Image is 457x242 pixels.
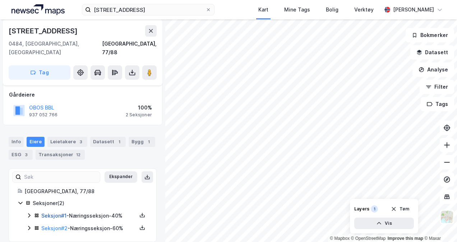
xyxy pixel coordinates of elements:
[421,208,457,242] iframe: Chat Widget
[354,218,414,229] button: Vis
[9,150,33,160] div: ESG
[24,187,148,196] div: [GEOGRAPHIC_DATA], 77/88
[41,224,137,233] div: - Næringsseksjon - 60%
[420,80,454,94] button: Filter
[9,65,70,80] button: Tag
[33,199,148,208] div: Seksjoner ( 2 )
[371,205,378,213] div: 1
[330,236,350,241] a: Mapbox
[23,151,30,158] div: 3
[105,171,137,183] button: Ekspander
[354,206,369,212] div: Layers
[129,137,155,147] div: Bygg
[29,112,57,118] div: 937 052 766
[75,151,82,158] div: 12
[421,97,454,111] button: Tags
[9,25,79,37] div: [STREET_ADDRESS]
[9,39,102,57] div: 0484, [GEOGRAPHIC_DATA], [GEOGRAPHIC_DATA]
[351,236,386,241] a: OpenStreetMap
[27,137,45,147] div: Eiere
[386,203,414,215] button: Tøm
[284,5,310,14] div: Mine Tags
[9,90,156,99] div: Gårdeiere
[326,5,338,14] div: Bolig
[41,213,66,219] a: Seksjon#1
[412,62,454,77] button: Analyse
[410,45,454,60] button: Datasett
[388,236,423,241] a: Improve this map
[406,28,454,42] button: Bokmerker
[393,5,434,14] div: [PERSON_NAME]
[41,225,68,231] a: Seksjon#2
[36,150,85,160] div: Transaksjoner
[9,137,24,147] div: Info
[41,211,137,220] div: - Næringsseksjon - 40%
[145,138,152,145] div: 1
[421,208,457,242] div: Kontrollprogram for chat
[91,4,205,15] input: Søk på adresse, matrikkel, gårdeiere, leietakere eller personer
[126,103,152,112] div: 100%
[77,138,84,145] div: 3
[11,4,65,15] img: logo.a4113a55bc3d86da70a041830d287a7e.svg
[102,39,157,57] div: [GEOGRAPHIC_DATA], 77/88
[126,112,152,118] div: 2 Seksjoner
[21,172,100,182] input: Søk
[354,5,374,14] div: Verktøy
[47,137,87,147] div: Leietakere
[90,137,126,147] div: Datasett
[258,5,268,14] div: Kart
[116,138,123,145] div: 1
